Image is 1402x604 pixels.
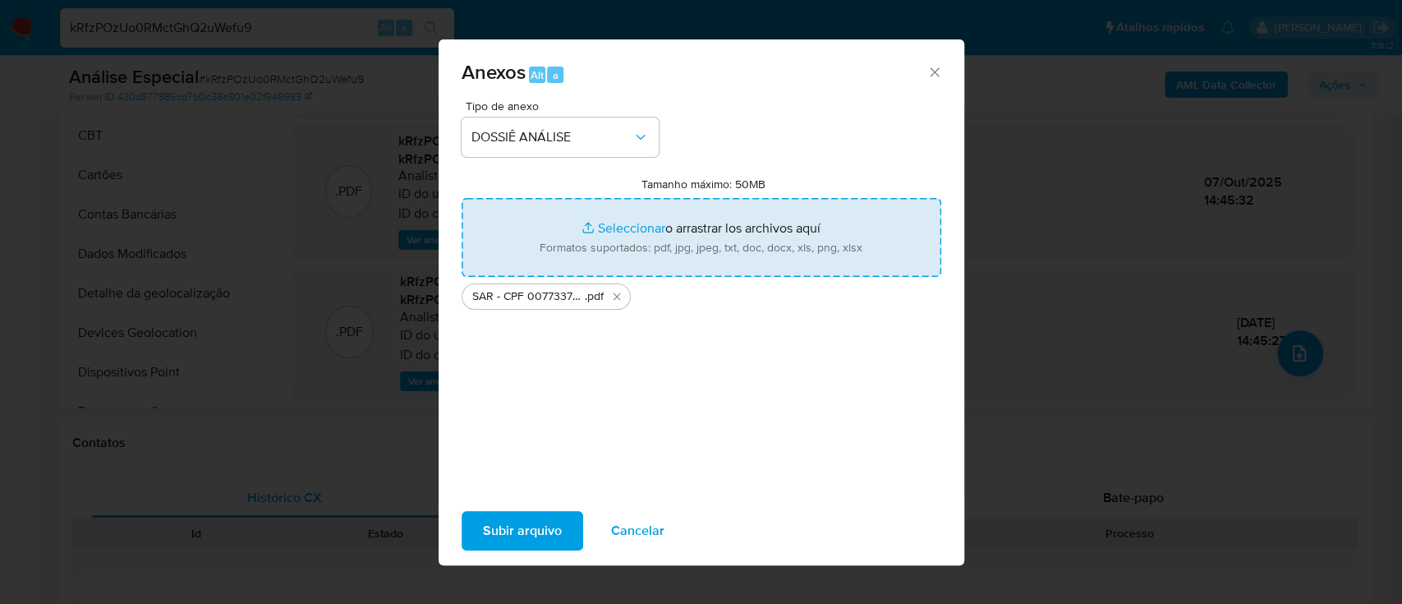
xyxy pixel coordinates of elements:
ul: Archivos seleccionados [462,277,941,310]
label: Tamanho máximo: 50MB [641,177,765,191]
button: DOSSIÊ ANÁLISE [462,118,659,157]
button: Subir arquivo [462,511,583,551]
span: Anexos [462,58,526,86]
span: DOSSIÊ ANÁLISE [471,129,632,145]
span: a [553,67,559,83]
span: .pdf [585,288,604,305]
button: Eliminar SAR - CPF 00773372393 - EDIVAN DANTAS DA SILVA.pdf [607,287,627,307]
span: Cancelar [611,513,664,549]
span: Alt [531,67,544,83]
button: Cerrar [926,64,941,79]
span: Subir arquivo [483,513,562,549]
button: Cancelar [590,511,686,551]
span: SAR - CPF 00773372393 - [PERSON_NAME] [472,288,585,305]
span: Tipo de anexo [466,100,663,112]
